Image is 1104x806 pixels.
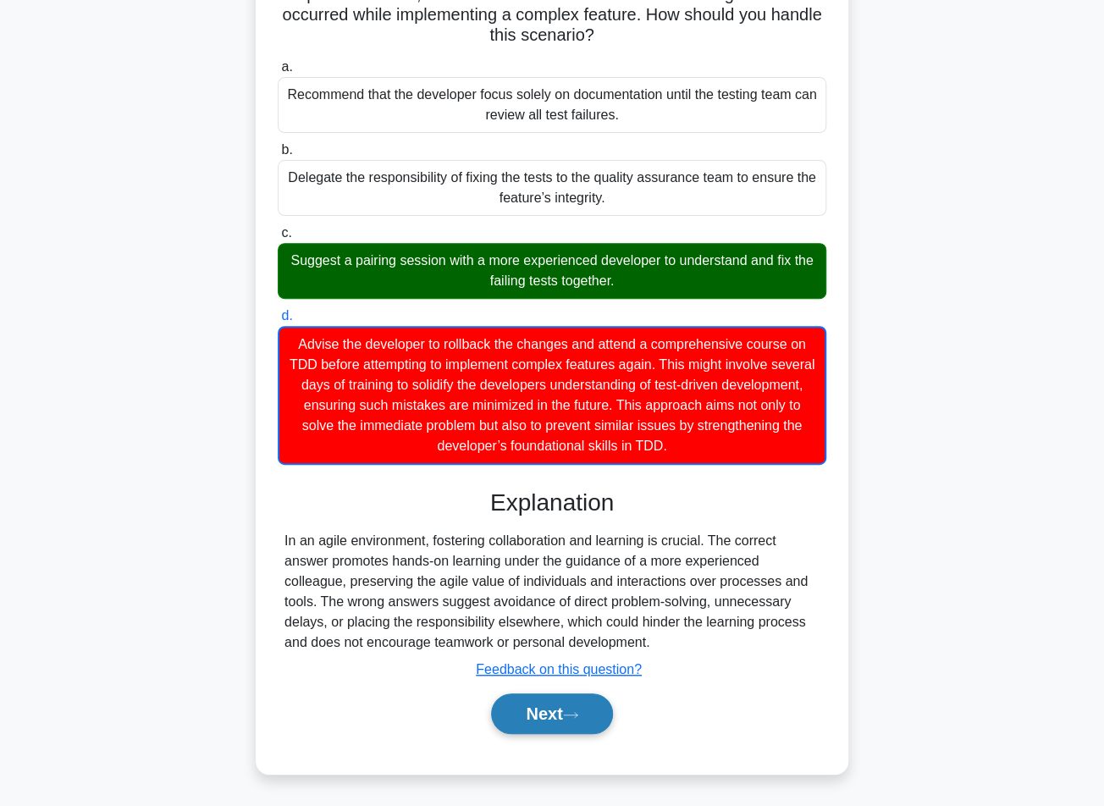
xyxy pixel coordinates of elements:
button: Next [491,693,612,734]
span: b. [281,142,292,157]
span: a. [281,59,292,74]
a: Feedback on this question? [476,662,642,676]
div: In an agile environment, fostering collaboration and learning is crucial. The correct answer prom... [284,531,820,653]
div: Suggest a pairing session with a more experienced developer to understand and fix the failing tes... [278,243,826,299]
span: c. [281,225,291,240]
div: Recommend that the developer focus solely on documentation until the testing team can review all ... [278,77,826,133]
div: Delegate the responsibility of fixing the tests to the quality assurance team to ensure the featu... [278,160,826,216]
h3: Explanation [288,489,816,517]
span: d. [281,308,292,323]
div: Advise the developer to rollback the changes and attend a comprehensive course on TDD before atte... [278,326,826,465]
